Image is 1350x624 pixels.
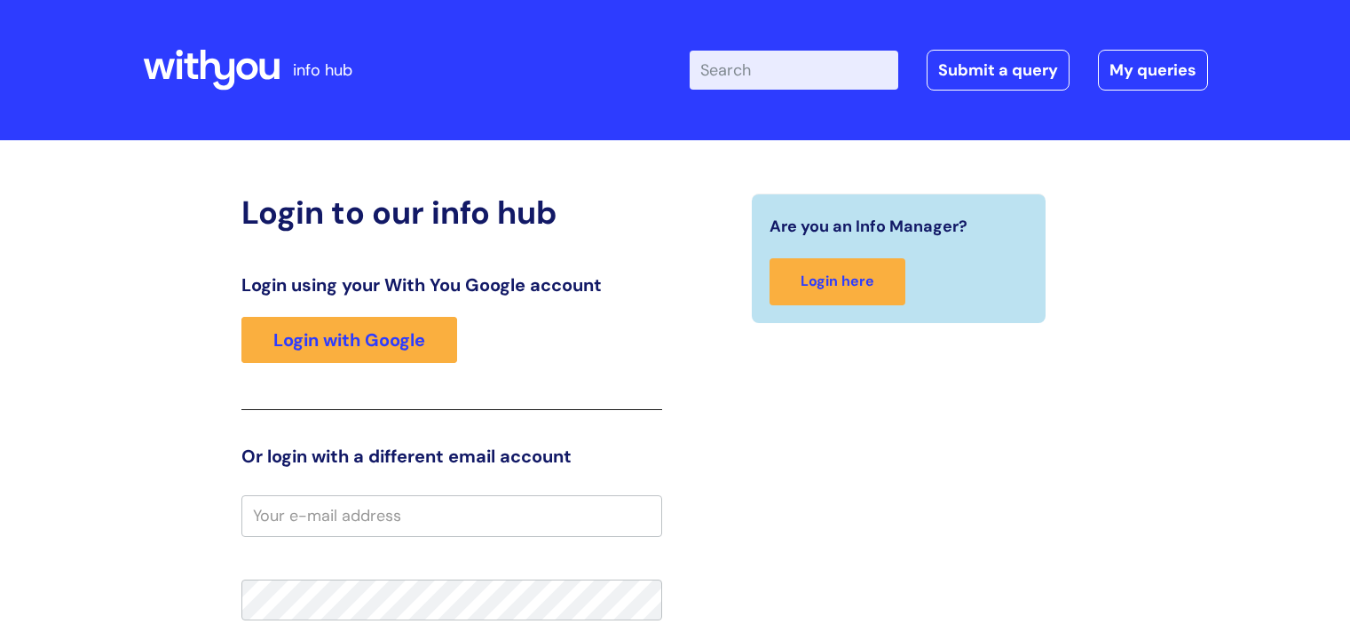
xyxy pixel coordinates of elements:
[241,274,662,296] h3: Login using your With You Google account
[241,446,662,467] h3: Or login with a different email account
[770,258,905,305] a: Login here
[241,194,662,232] h2: Login to our info hub
[241,317,457,363] a: Login with Google
[690,51,898,90] input: Search
[770,212,967,241] span: Are you an Info Manager?
[241,495,662,536] input: Your e-mail address
[293,56,352,84] p: info hub
[927,50,1070,91] a: Submit a query
[1098,50,1208,91] a: My queries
